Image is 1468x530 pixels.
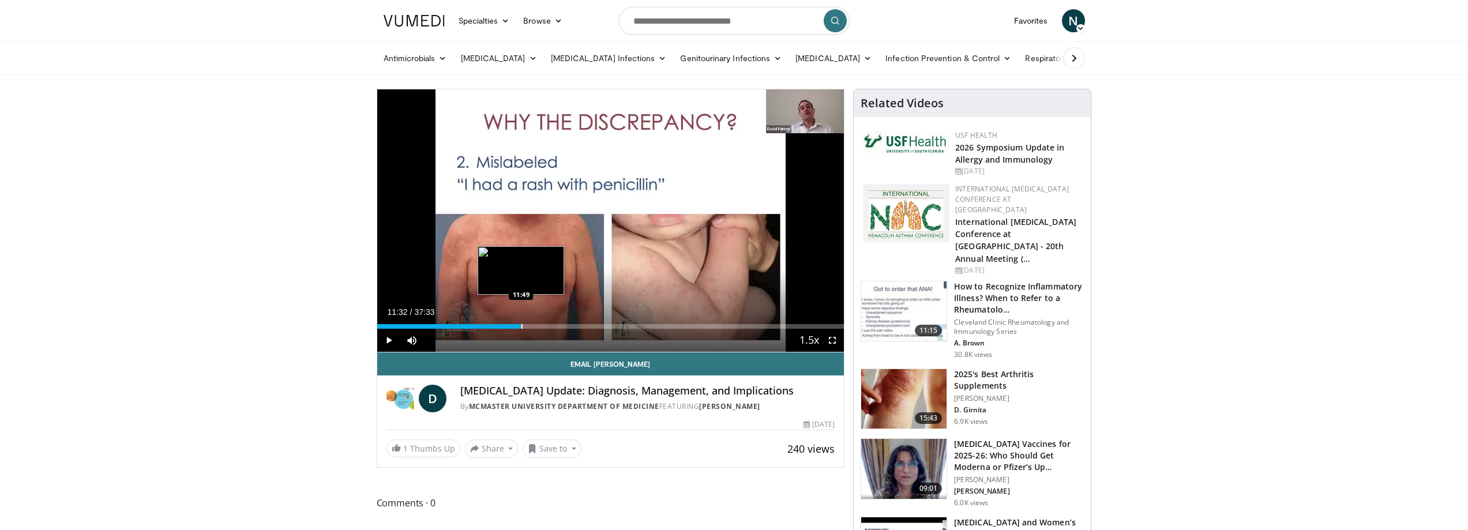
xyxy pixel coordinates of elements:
[861,369,947,429] img: 281e1a3d-dfe2-4a67-894e-a40ffc0c4a99.150x105_q85_crop-smart_upscale.jpg
[954,369,1084,392] h3: 2025's Best Arthritis Supplements
[955,166,1082,176] div: [DATE]
[523,439,581,458] button: Save to
[789,47,878,70] a: [MEDICAL_DATA]
[410,307,412,317] span: /
[955,216,1076,264] a: International [MEDICAL_DATA] Conference at [GEOGRAPHIC_DATA] - 20th Annual Meeting (…
[1007,9,1055,32] a: Favorites
[955,142,1064,165] a: 2026 Symposium Update in Allergy and Immunology
[452,9,517,32] a: Specialties
[544,47,674,70] a: [MEDICAL_DATA] Infections
[954,350,992,359] p: 30.8K views
[954,394,1084,403] p: [PERSON_NAME]
[469,401,659,411] a: McMaster University Department of Medicine
[400,329,423,352] button: Mute
[861,439,947,499] img: 4e370bb1-17f0-4657-a42f-9b995da70d2f.png.150x105_q85_crop-smart_upscale.png
[1062,9,1085,32] a: N
[954,417,988,426] p: 6.9K views
[954,339,1084,348] p: A. Brown
[955,184,1069,215] a: International [MEDICAL_DATA] Conference at [GEOGRAPHIC_DATA]
[386,385,414,412] img: McMaster University Department of Medicine
[878,47,1018,70] a: Infection Prevention & Control
[787,442,835,456] span: 240 views
[516,9,569,32] a: Browse
[460,385,835,397] h4: [MEDICAL_DATA] Update: Diagnosis, Management, and Implications
[955,130,997,140] a: USF Health
[377,329,400,352] button: Play
[861,438,1084,508] a: 09:01 [MEDICAL_DATA] Vaccines for 2025-26: Who Should Get Moderna or Pfizer’s Up… [PERSON_NAME] [...
[699,401,760,411] a: [PERSON_NAME]
[954,281,1084,315] h3: How to Recognize Inflammatory Illness? When to Refer to a Rheumatolo…
[419,385,446,412] a: D
[673,47,789,70] a: Genitourinary Infections
[954,487,1084,496] p: [PERSON_NAME]
[863,184,949,242] img: 9485e4e4-7c5e-4f02-b036-ba13241ea18b.png.150x105_q85_autocrop_double_scale_upscale_version-0.2.png
[386,439,460,457] a: 1 Thumbs Up
[861,281,1084,359] a: 11:15 How to Recognize Inflammatory Illness? When to Refer to a Rheumatolo… Cleveland Clinic Rheu...
[821,329,844,352] button: Fullscreen
[377,47,454,70] a: Antimicrobials
[377,495,845,510] span: Comments 0
[804,419,835,430] div: [DATE]
[954,438,1084,473] h3: [MEDICAL_DATA] Vaccines for 2025-26: Who Should Get Moderna or Pfizer’s Up…
[460,401,835,412] div: By FEATURING
[954,405,1084,415] p: D. Girnita
[915,412,943,424] span: 15:43
[1018,47,1125,70] a: Respiratory Infections
[384,15,445,27] img: VuMedi Logo
[377,89,844,352] video-js: Video Player
[915,325,943,336] span: 11:15
[478,246,564,295] img: image.jpeg
[388,307,408,317] span: 11:32
[403,443,408,454] span: 1
[954,318,1084,336] p: Cleveland Clinic Rheumatology and Immunology Series
[955,265,1082,276] div: [DATE]
[454,47,544,70] a: [MEDICAL_DATA]
[377,324,844,329] div: Progress Bar
[915,483,943,494] span: 09:01
[798,329,821,352] button: Playback Rate
[619,7,850,35] input: Search topics, interventions
[954,475,1084,484] p: [PERSON_NAME]
[465,439,519,458] button: Share
[954,498,988,508] p: 6.0K views
[377,352,844,375] a: Email [PERSON_NAME]
[861,96,944,110] h4: Related Videos
[863,130,949,156] img: 6ba8804a-8538-4002-95e7-a8f8012d4a11.png.150x105_q85_autocrop_double_scale_upscale_version-0.2.jpg
[414,307,434,317] span: 37:33
[861,281,947,341] img: 5cecf4a9-46a2-4e70-91ad-1322486e7ee4.150x105_q85_crop-smart_upscale.jpg
[861,369,1084,430] a: 15:43 2025's Best Arthritis Supplements [PERSON_NAME] D. Girnita 6.9K views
